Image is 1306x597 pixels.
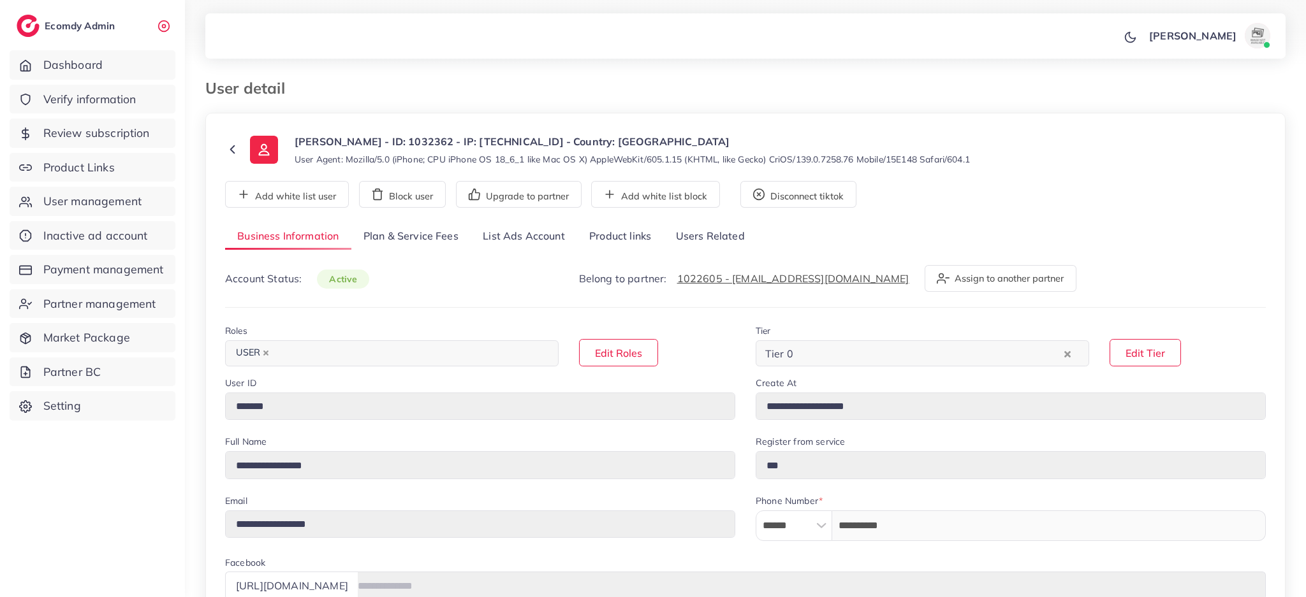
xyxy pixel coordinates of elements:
[677,272,909,285] a: 1022605 - [EMAIL_ADDRESS][DOMAIN_NAME]
[225,340,559,366] div: Search for option
[45,20,118,32] h2: Ecomdy Admin
[756,494,823,507] label: Phone Number
[756,435,845,448] label: Register from service
[10,289,175,319] a: Partner management
[295,153,970,166] small: User Agent: Mozilla/5.0 (iPhone; CPU iPhone OS 18_6_1 like Mac OS X) AppleWebKit/605.1.15 (KHTML,...
[579,339,658,366] button: Edit Roles
[1064,346,1071,361] button: Clear Selected
[1142,23,1275,48] a: [PERSON_NAME]avatar
[17,15,40,37] img: logo
[317,270,369,289] span: active
[10,221,175,250] a: Inactive ad account
[10,85,175,114] a: Verify information
[43,227,148,244] span: Inactive ad account
[225,435,267,448] label: Full Name
[225,377,256,389] label: User ID
[10,50,175,80] a: Dashboard
[205,79,295,97] h3: User detail
[43,296,156,312] span: Partner management
[43,329,130,346] span: Market Package
[43,91,136,108] span: Verify information
[17,15,118,37] a: logoEcomdy Admin
[797,343,1061,363] input: Search for option
[250,136,278,164] img: ic-user-info.36bf1079.svg
[756,324,771,337] label: Tier
[10,391,175,421] a: Setting
[43,57,103,73] span: Dashboard
[591,181,720,208] button: Add white list block
[740,181,856,208] button: Disconnect tiktok
[43,193,142,210] span: User management
[1149,28,1236,43] p: [PERSON_NAME]
[225,271,369,287] p: Account Status:
[359,181,446,208] button: Block user
[295,134,970,149] p: [PERSON_NAME] - ID: 1032362 - IP: [TECHNICAL_ID] - Country: [GEOGRAPHIC_DATA]
[225,556,265,569] label: Facebook
[663,223,756,250] a: Users Related
[763,344,796,363] span: Tier 0
[756,340,1089,366] div: Search for option
[43,261,164,278] span: Payment management
[230,344,275,362] span: USER
[1245,23,1270,48] img: avatar
[471,223,577,250] a: List Ads Account
[225,324,247,337] label: Roles
[225,181,349,208] button: Add white list user
[579,271,909,286] p: Belong to partner:
[456,181,582,208] button: Upgrade to partner
[756,377,796,389] label: Create At
[263,350,269,356] button: Deselect USER
[43,398,81,414] span: Setting
[225,223,351,250] a: Business Information
[225,494,247,507] label: Email
[43,364,101,380] span: Partner BC
[10,357,175,387] a: Partner BC
[10,153,175,182] a: Product Links
[351,223,471,250] a: Plan & Service Fees
[10,323,175,352] a: Market Package
[925,265,1076,292] button: Assign to another partner
[10,119,175,148] a: Review subscription
[43,125,150,141] span: Review subscription
[1110,339,1181,366] button: Edit Tier
[10,187,175,216] a: User management
[276,343,542,363] input: Search for option
[43,159,115,176] span: Product Links
[577,223,663,250] a: Product links
[10,255,175,284] a: Payment management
